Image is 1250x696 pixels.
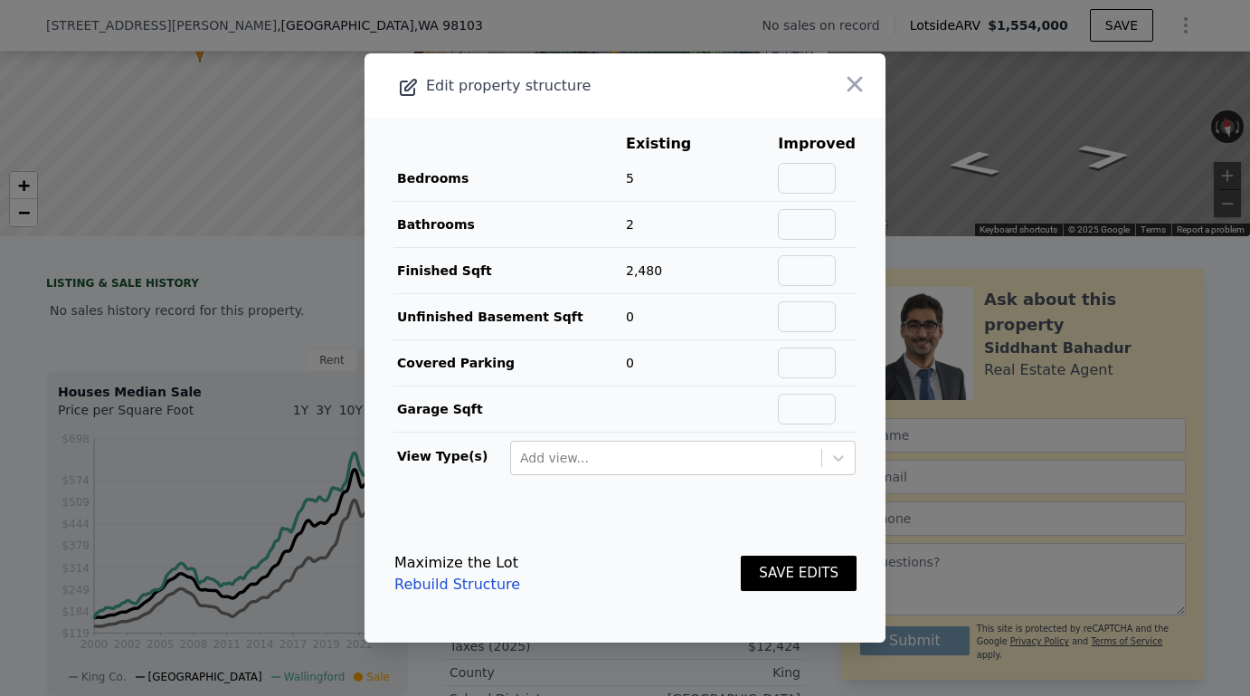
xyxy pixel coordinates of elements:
[394,574,520,596] a: Rebuild Structure
[393,340,625,386] td: Covered Parking
[393,156,625,202] td: Bedrooms
[626,356,634,370] span: 0
[393,386,625,433] td: Garage Sqft
[393,248,625,294] td: Finished Sqft
[393,433,509,476] td: View Type(s)
[625,132,719,156] th: Existing
[365,73,781,99] div: Edit property structure
[626,217,634,232] span: 2
[393,294,625,340] td: Unfinished Basement Sqft
[741,556,857,591] button: SAVE EDITS
[626,171,634,186] span: 5
[626,310,634,324] span: 0
[393,202,625,248] td: Bathrooms
[777,132,857,156] th: Improved
[394,552,520,574] div: Maximize the Lot
[626,263,662,278] span: 2,480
